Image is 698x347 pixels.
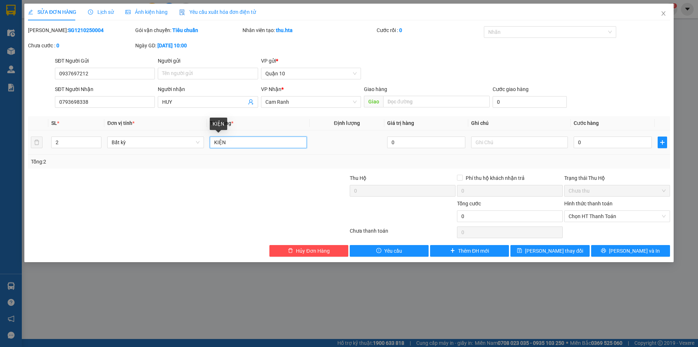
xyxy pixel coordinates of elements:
div: Chưa cước : [28,42,134,50]
span: Giao [364,96,383,107]
div: Người gửi [158,57,258,65]
b: Tiêu chuẩn [172,27,198,33]
span: Bất kỳ [112,137,200,148]
div: Người nhận [158,85,258,93]
input: Cước giao hàng [493,96,567,108]
span: Phí thu hộ khách nhận trả [463,174,527,182]
th: Ghi chú [468,116,571,130]
b: thu.hta [276,27,293,33]
div: Chưa thanh toán [349,227,456,240]
span: Chọn HT Thanh Toán [569,211,666,222]
span: SỬA ĐƠN HÀNG [28,9,76,15]
b: 0 [399,27,402,33]
span: printer [601,248,606,254]
div: KIỆN [210,118,227,130]
button: plus [658,137,667,148]
span: plus [450,248,455,254]
img: icon [179,9,185,15]
span: SL [51,120,57,126]
label: Cước giao hàng [493,86,529,92]
span: Hủy Đơn Hàng [296,247,329,255]
span: Cước hàng [574,120,599,126]
b: [DATE] 10:00 [157,43,187,48]
span: edit [28,9,33,15]
span: picture [125,9,131,15]
span: Cam Ranh [265,96,357,107]
span: Giá trị hàng [387,120,414,126]
b: [DOMAIN_NAME] [61,28,100,33]
span: Lịch sử [88,9,114,15]
span: exclamation-circle [376,248,381,254]
b: 0 [56,43,59,48]
img: logo.jpg [79,9,96,27]
span: Quận 10 [265,68,357,79]
span: save [517,248,522,254]
span: [PERSON_NAME] thay đổi [525,247,583,255]
button: exclamation-circleYêu cầu [350,245,429,257]
span: close [661,11,666,16]
span: user-add [248,99,254,105]
input: Dọc đường [383,96,490,107]
span: Yêu cầu [384,247,402,255]
label: Hình thức thanh toán [564,201,613,206]
b: Hòa [GEOGRAPHIC_DATA] [9,47,37,94]
span: Giao hàng [364,86,387,92]
div: SĐT Người Gửi [55,57,155,65]
li: (c) 2017 [61,35,100,44]
div: SĐT Người Nhận [55,85,155,93]
button: delete [31,137,43,148]
div: Trạng thái Thu Hộ [564,174,670,182]
span: Chưa thu [569,185,666,196]
input: Ghi Chú [471,137,568,148]
div: Tổng: 2 [31,158,269,166]
span: clock-circle [88,9,93,15]
input: VD: Bàn, Ghế [210,137,306,148]
b: SG1210250004 [68,27,104,33]
span: plus [658,139,667,145]
button: Close [653,4,674,24]
button: deleteHủy Đơn Hàng [269,245,348,257]
button: save[PERSON_NAME] thay đổi [510,245,589,257]
span: VP Nhận [261,86,281,92]
span: Tổng cước [457,201,481,206]
button: printer[PERSON_NAME] và In [591,245,670,257]
div: Nhân viên tạo: [242,26,375,34]
div: Cước rồi : [377,26,482,34]
div: Gói vận chuyển: [135,26,241,34]
span: Thêm ĐH mới [458,247,489,255]
div: VP gửi [261,57,361,65]
span: delete [288,248,293,254]
b: Gửi khách hàng [45,11,72,45]
button: plusThêm ĐH mới [430,245,509,257]
span: Thu Hộ [350,175,366,181]
span: Đơn vị tính [107,120,135,126]
span: [PERSON_NAME] và In [609,247,660,255]
span: Ảnh kiện hàng [125,9,168,15]
span: Yêu cầu xuất hóa đơn điện tử [179,9,256,15]
span: Định lượng [334,120,360,126]
div: [PERSON_NAME]: [28,26,134,34]
div: Ngày GD: [135,42,241,50]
